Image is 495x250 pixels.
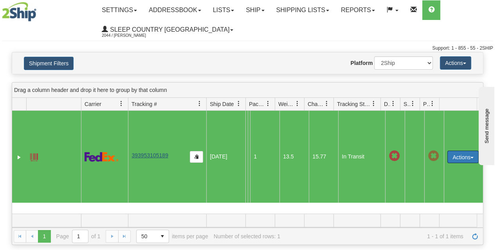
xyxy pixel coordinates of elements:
[136,230,169,243] span: Page sizes drop down
[338,111,385,203] td: In Transit
[206,111,245,203] td: [DATE]
[423,100,430,108] span: Pickup Status
[320,97,333,110] a: Charge filter column settings
[56,230,101,243] span: Page of 1
[6,7,72,13] div: Send message
[261,97,275,110] a: Packages filter column settings
[384,100,391,108] span: Delivery Status
[447,151,479,163] button: Actions
[308,100,324,108] span: Charge
[428,151,439,162] span: Pickup Not Assigned
[143,0,207,20] a: Addressbook
[102,32,160,40] span: 2044 / [PERSON_NAME]
[278,100,295,108] span: Weight
[387,97,400,110] a: Delivery Status filter column settings
[286,233,463,239] span: 1 - 1 of 1 items
[131,152,168,158] a: 393953105189
[279,111,309,203] td: 13.5
[214,233,280,239] div: Number of selected rows: 1
[141,232,151,240] span: 50
[403,100,410,108] span: Shipment Issues
[406,97,419,110] a: Shipment Issues filter column settings
[245,111,248,203] td: Sleep Country [GEOGRAPHIC_DATA] Shipping department [GEOGRAPHIC_DATA] [GEOGRAPHIC_DATA] [GEOGRAPH...
[389,151,400,162] span: Late
[309,111,338,203] td: 15.77
[291,97,304,110] a: Weight filter column settings
[207,0,240,20] a: Lists
[131,100,157,108] span: Tracking #
[232,97,245,110] a: Ship Date filter column settings
[156,230,169,243] span: select
[240,0,270,20] a: Ship
[2,45,493,52] div: Support: 1 - 855 - 55 - 2SHIP
[270,0,335,20] a: Shipping lists
[2,2,36,22] img: logo2044.jpg
[477,85,494,165] iframe: chat widget
[24,57,74,70] button: Shipment Filters
[250,111,279,203] td: 1
[440,56,471,70] button: Actions
[85,152,119,162] img: 2 - FedEx Express®
[12,83,483,98] div: grid grouping header
[337,100,371,108] span: Tracking Status
[72,230,88,243] input: Page 1
[115,97,128,110] a: Carrier filter column settings
[367,97,380,110] a: Tracking Status filter column settings
[96,0,143,20] a: Settings
[85,100,101,108] span: Carrier
[96,20,239,40] a: Sleep Country [GEOGRAPHIC_DATA] 2044 / [PERSON_NAME]
[469,230,481,243] a: Refresh
[15,153,23,161] a: Expand
[190,151,203,163] button: Copy to clipboard
[335,0,381,20] a: Reports
[210,100,234,108] span: Ship Date
[351,59,373,67] label: Platform
[38,230,50,243] span: Page 1
[426,97,439,110] a: Pickup Status filter column settings
[248,111,250,203] td: [PERSON_NAME] [PERSON_NAME] CA AB CALGARY T3H 6K9
[108,26,229,33] span: Sleep Country [GEOGRAPHIC_DATA]
[249,100,265,108] span: Packages
[193,97,206,110] a: Tracking # filter column settings
[30,150,38,162] a: Label
[136,230,208,243] span: items per page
